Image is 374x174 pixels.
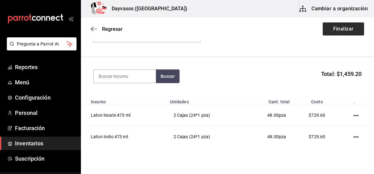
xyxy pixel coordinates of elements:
[15,124,76,132] span: Facturación
[102,26,123,32] span: Regresar
[107,5,187,12] h3: Dayvasos ([GEOGRAPHIC_DATA])
[166,126,243,148] td: 2 Cajas (24*1 pza)
[323,22,364,35] button: Finalizar
[293,96,340,105] th: Costo
[17,41,67,47] span: Pregunta a Parrot AI
[166,105,243,126] td: 2 Cajas (24*1 pza)
[94,70,156,83] input: Buscar insumo
[81,126,166,148] td: Laton Indio 473 ml
[15,154,76,163] span: Suscripción
[7,37,77,50] button: Pregunta a Parrot AI
[243,105,293,126] td: pza
[81,96,166,105] th: Insumo
[166,96,243,105] th: Unidades
[156,69,180,83] button: Buscar
[309,134,325,139] span: $729.60
[340,96,374,105] th: .
[309,113,325,118] span: $729.60
[267,134,279,139] span: 48.00
[15,78,76,87] span: Menú
[15,93,76,102] span: Configuración
[15,63,76,71] span: Reportes
[15,139,76,148] span: Inventarios
[267,113,279,118] span: 48.00
[68,16,73,21] button: open_drawer_menu
[4,45,77,52] a: Pregunta a Parrot AI
[243,126,293,148] td: pza
[15,109,76,117] span: Personal
[91,26,123,32] button: Regresar
[321,70,362,78] span: Total: $1,459.20
[81,105,166,126] td: Laton tecate 473 ml
[243,96,293,105] th: Cant. total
